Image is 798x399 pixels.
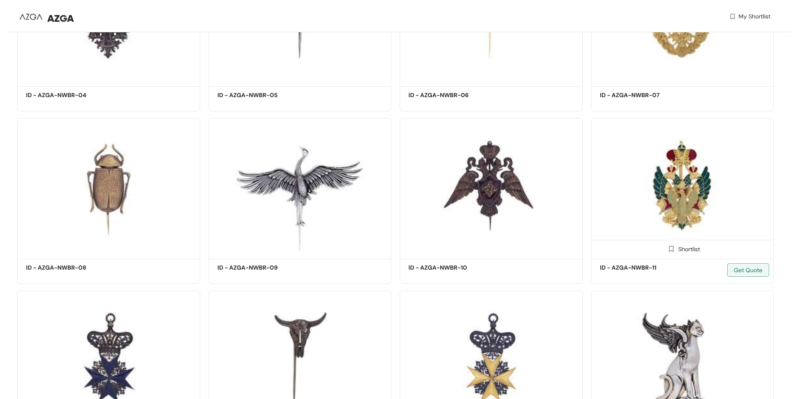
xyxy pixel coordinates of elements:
[408,91,480,100] h5: ID - AZGA-NWBR-06
[408,263,480,272] h5: ID - AZGA-NWBR-10
[217,263,289,272] h5: ID - AZGA-NWBR-09
[26,263,97,272] h5: ID - AZGA-NWBR-08
[734,265,762,275] span: Get Quote
[600,91,671,100] h5: ID - AZGA-NWBR-07
[739,12,770,21] span: My Shortlist
[727,263,769,277] button: Get Quote
[26,91,97,100] h5: ID - AZGA-NWBR-04
[600,263,671,272] h5: ID - AZGA-NWBR-11
[217,91,289,100] h5: ID - AZGA-NWBR-05
[400,118,583,256] img: 2b8cd88a-94c3-4cb3-aa01-a15cc3b3d138
[729,12,736,21] img: wishlist
[665,245,700,252] div: Shortlist
[17,3,44,31] img: Buyer Portal
[47,11,74,26] span: AZGA
[591,118,774,256] img: f66495d5-0bda-4912-81ee-cd05037a1a11
[209,118,392,256] img: 08d6420d-f5e4-4347-88e1-1547c154c361
[667,245,675,253] img: Shortlist
[17,118,200,256] img: 8dad0f64-0705-4496-b2b3-569fbb1f2f70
